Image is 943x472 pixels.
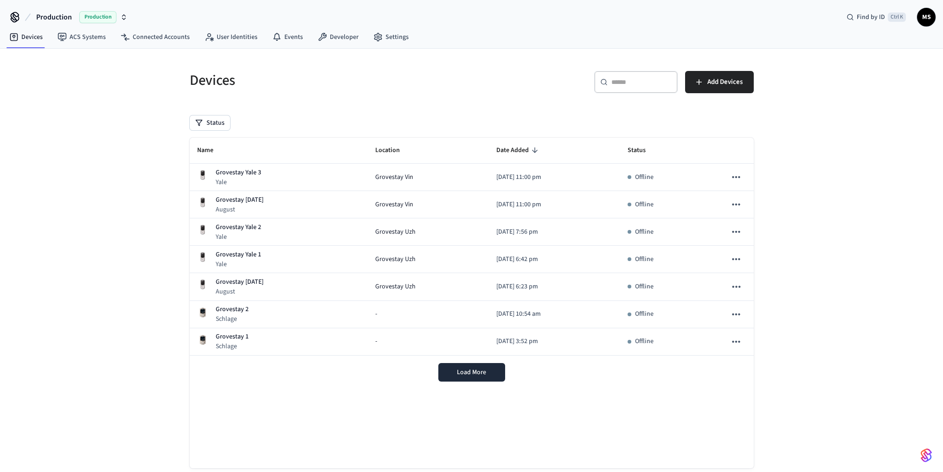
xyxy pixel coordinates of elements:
[635,282,654,292] p: Offline
[197,252,208,263] img: Yale Assure Touchscreen Wifi Smart Lock, Satin Nickel, Front
[918,9,935,26] span: MS
[375,172,413,182] span: Grovestay Vin
[216,205,263,214] p: August
[216,305,249,314] p: Grovestay 2
[496,143,541,158] span: Date Added
[190,138,754,356] table: sticky table
[216,332,249,342] p: Grovestay 1
[375,282,416,292] span: Grovestay Uzh
[707,76,743,88] span: Add Devices
[197,170,208,181] img: Yale Assure Touchscreen Wifi Smart Lock, Satin Nickel, Front
[50,29,113,45] a: ACS Systems
[216,232,261,242] p: Yale
[496,172,613,182] p: [DATE] 11:00 pm
[839,9,913,26] div: Find by IDCtrl K
[216,250,261,260] p: Grovestay Yale 1
[375,143,412,158] span: Location
[496,337,613,346] p: [DATE] 3:52 pm
[366,29,416,45] a: Settings
[2,29,50,45] a: Devices
[190,115,230,130] button: Status
[216,342,249,351] p: Schlage
[496,309,613,319] p: [DATE] 10:54 am
[265,29,310,45] a: Events
[921,448,932,463] img: SeamLogoGradient.69752ec5.svg
[375,309,377,319] span: -
[635,172,654,182] p: Offline
[635,337,654,346] p: Offline
[635,309,654,319] p: Offline
[216,223,261,232] p: Grovestay Yale 2
[216,314,249,324] p: Schlage
[917,8,936,26] button: MS
[197,307,208,318] img: Schlage Sense Smart Deadbolt with Camelot Trim, Front
[197,197,208,208] img: Yale Assure Touchscreen Wifi Smart Lock, Satin Nickel, Front
[79,11,116,23] span: Production
[438,363,505,382] button: Load More
[628,143,658,158] span: Status
[375,200,413,210] span: Grovestay Vin
[375,337,377,346] span: -
[216,287,263,296] p: August
[36,12,72,23] span: Production
[496,227,613,237] p: [DATE] 7:56 pm
[635,227,654,237] p: Offline
[197,224,208,236] img: Yale Assure Touchscreen Wifi Smart Lock, Satin Nickel, Front
[685,71,754,93] button: Add Devices
[496,255,613,264] p: [DATE] 6:42 pm
[197,279,208,290] img: Yale Assure Touchscreen Wifi Smart Lock, Satin Nickel, Front
[375,227,416,237] span: Grovestay Uzh
[635,200,654,210] p: Offline
[216,178,261,187] p: Yale
[496,282,613,292] p: [DATE] 6:23 pm
[197,334,208,345] img: Schlage Sense Smart Deadbolt with Camelot Trim, Front
[216,277,263,287] p: Grovestay [DATE]
[197,29,265,45] a: User Identities
[190,71,466,90] h5: Devices
[888,13,906,22] span: Ctrl K
[635,255,654,264] p: Offline
[457,368,486,377] span: Load More
[857,13,885,22] span: Find by ID
[197,143,225,158] span: Name
[113,29,197,45] a: Connected Accounts
[216,195,263,205] p: Grovestay [DATE]
[496,200,613,210] p: [DATE] 11:00 pm
[216,168,261,178] p: Grovestay Yale 3
[375,255,416,264] span: Grovestay Uzh
[216,260,261,269] p: Yale
[310,29,366,45] a: Developer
